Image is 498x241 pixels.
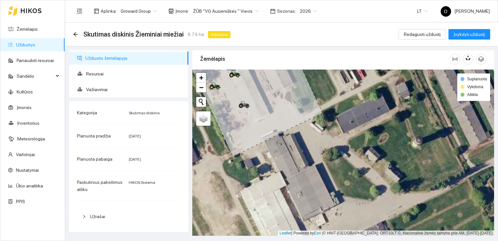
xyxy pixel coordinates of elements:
a: Kultūros [17,89,33,94]
a: PPIS [16,199,25,204]
span: 6.74 ha [188,31,204,38]
span: calendar [270,8,275,14]
span: menu-fold [77,8,82,14]
div: Atgal [73,32,78,37]
span: Vykdoma [208,31,230,38]
span: [DATE] [129,134,141,138]
span: Atlikta [467,92,478,97]
span: Vykdoma [467,85,483,89]
span: shop [168,8,174,14]
a: Esri [314,231,321,235]
span: − [199,83,203,91]
span: Resursai [86,67,183,80]
div: Užrašai [77,209,181,224]
div: | Powered by © HNIT-[GEOGRAPHIC_DATA]; ORT10LT ©, Nacionalinė žemės tarnyba prie AM, [DATE]-[DATE] [278,231,494,236]
span: [PERSON_NAME] [441,8,490,14]
button: column-width [450,54,460,64]
a: Zoom out [196,83,206,92]
a: Įmonės [17,105,32,110]
span: column-width [450,56,460,62]
a: Layers [196,111,211,126]
span: Planuota pabaiga [77,156,112,162]
span: Redaguoti užduotį [404,31,441,38]
span: LT [417,6,428,16]
a: Vartotojai [16,152,35,157]
button: Initiate a new search [196,97,206,107]
span: + [199,73,203,82]
a: Užduotys [16,42,35,47]
span: Skutimas diskinis Žieminiai miežiai [83,29,184,40]
span: layout [94,8,99,14]
button: Įvykdyti užduotį [448,29,490,40]
span: 2026 [300,6,317,16]
span: Groward Group [121,6,157,16]
a: Redaguoti užduotį [399,32,446,37]
a: Meteorologija [17,136,45,141]
span: Sandėlis [17,70,54,83]
a: Inventorius [17,120,39,126]
span: Skutimas diskinis [129,111,160,115]
a: Zoom in [196,73,206,83]
span: ŽŪB "VG Ausieniškės " Vievis [193,6,258,16]
span: Įmonė : [175,8,189,15]
a: Ūkio analitika [16,183,43,188]
span: Sezonas : [277,8,296,15]
a: Nustatymai [16,168,39,173]
span: Aplinka : [101,8,117,15]
span: right [82,215,86,218]
a: Žemėlapis [17,26,38,32]
span: [DATE] [129,157,141,162]
button: menu-fold [73,5,86,18]
span: Kategorija [77,110,97,115]
span: Įvykdyti užduotį [454,31,485,38]
span: Užduotis žemėlapyje [85,52,183,65]
span: Suplanuota [467,77,487,81]
div: Žemėlapis [200,50,450,68]
span: | [322,231,323,235]
span: arrow-left [73,32,78,37]
span: Planuota pradžia [77,133,111,138]
a: Leaflet [280,231,291,235]
span: Užrašai [90,214,105,219]
span: Paskutinius pakeitimus atliko [77,180,123,192]
span: HIKOS Sistema [129,180,155,185]
span: Važiavimai [86,83,183,96]
span: D [444,6,447,17]
button: Redaguoti užduotį [399,29,446,40]
a: Panaudoti resursai [17,58,54,63]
